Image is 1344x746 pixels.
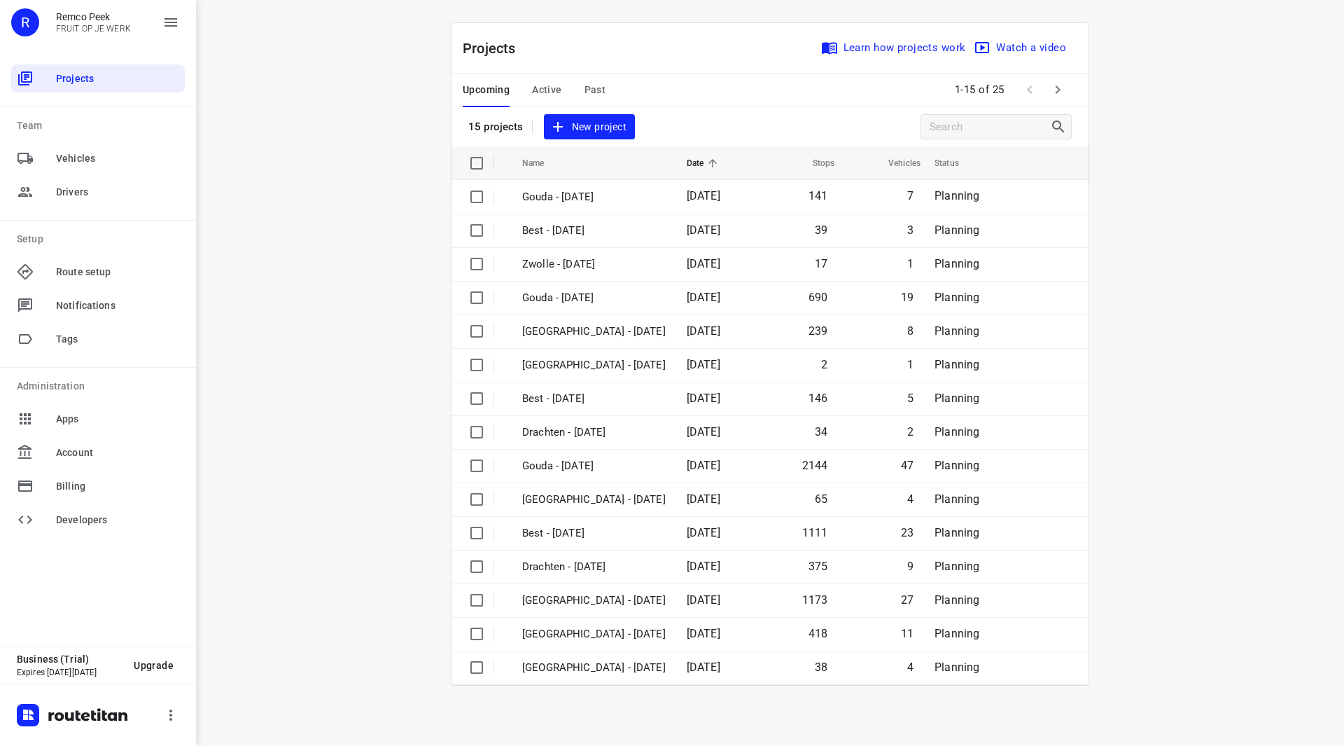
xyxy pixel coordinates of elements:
span: Planning [934,459,979,472]
div: R [11,8,39,36]
span: 23 [901,526,913,539]
span: 65 [815,492,827,506]
span: [DATE] [687,627,720,640]
div: Route setup [11,258,185,286]
p: Administration [17,379,185,394]
span: [DATE] [687,291,720,304]
span: [DATE] [687,526,720,539]
span: Planning [934,392,979,405]
p: Gouda - Friday [522,189,666,205]
span: Date [687,155,722,172]
span: 1-15 of 25 [949,75,1010,105]
span: Previous Page [1016,76,1044,104]
button: Upgrade [122,653,185,678]
span: 39 [815,223,827,237]
span: Drivers [56,185,179,200]
span: 1 [907,358,913,371]
span: Planning [934,189,979,202]
span: 1 [907,257,913,270]
p: Expires [DATE][DATE] [17,668,122,677]
span: 690 [808,291,828,304]
span: [DATE] [687,257,720,270]
span: Vehicles [56,151,179,166]
span: Planning [934,324,979,338]
p: 15 projects [468,120,524,133]
div: Search [1050,118,1071,135]
span: 8 [907,324,913,338]
span: 17 [815,257,827,270]
span: 1111 [802,526,828,539]
div: Tags [11,325,185,353]
span: Next Page [1044,76,1072,104]
p: Zwolle - Friday [522,256,666,272]
p: Best - Wednesday [522,525,666,541]
span: Planning [934,661,979,674]
span: Planning [934,526,979,539]
span: [DATE] [687,392,720,405]
span: Planning [934,257,979,270]
span: [DATE] [687,661,720,674]
span: Projects [56,71,179,86]
span: 1173 [802,593,828,607]
span: Tags [56,332,179,347]
input: Search projects [930,116,1050,138]
div: Vehicles [11,144,185,172]
span: [DATE] [687,425,720,438]
span: [DATE] [687,492,720,506]
span: Planning [934,492,979,506]
span: 2 [821,358,827,371]
span: Account [56,445,179,460]
p: Drachten - Wednesday [522,559,666,575]
span: Apps [56,412,179,427]
span: 5 [907,392,913,405]
span: 38 [815,661,827,674]
p: Setup [17,232,185,247]
span: 2144 [802,459,828,472]
span: 3 [907,223,913,237]
button: New project [544,114,635,140]
div: Drivers [11,178,185,206]
div: Notifications [11,291,185,319]
p: FRUIT OP JE WERK [56,24,131,34]
span: Planning [934,291,979,304]
span: 7 [907,189,913,202]
p: Drachten - Thursday [522,424,666,441]
span: Upcoming [463,81,510,99]
p: Antwerpen - Tuesday [522,660,666,676]
p: Team [17,118,185,133]
span: 146 [808,392,828,405]
div: Billing [11,472,185,500]
span: Planning [934,425,979,438]
span: Planning [934,593,979,607]
span: 9 [907,560,913,573]
p: Projects [463,38,527,59]
span: [DATE] [687,560,720,573]
span: 11 [901,627,913,640]
span: Notifications [56,298,179,313]
span: [DATE] [687,593,720,607]
span: Name [522,155,563,172]
p: Zwolle - Thursday [522,324,666,340]
span: Vehicles [870,155,920,172]
p: Business (Trial) [17,654,122,665]
span: 239 [808,324,828,338]
span: [DATE] [687,223,720,237]
span: Route setup [56,265,179,279]
span: [DATE] [687,324,720,338]
span: 418 [808,627,828,640]
span: Developers [56,513,179,527]
span: [DATE] [687,189,720,202]
span: New project [552,118,626,136]
span: Billing [56,479,179,494]
p: Antwerpen - Wednesday [522,492,666,508]
span: Planning [934,223,979,237]
div: Projects [11,64,185,92]
span: Past [584,81,606,99]
span: [DATE] [687,358,720,371]
span: 4 [907,492,913,506]
span: Planning [934,358,979,371]
p: Gouda - Thursday [522,290,666,306]
span: 27 [901,593,913,607]
div: Apps [11,405,185,433]
span: Upgrade [134,660,174,671]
